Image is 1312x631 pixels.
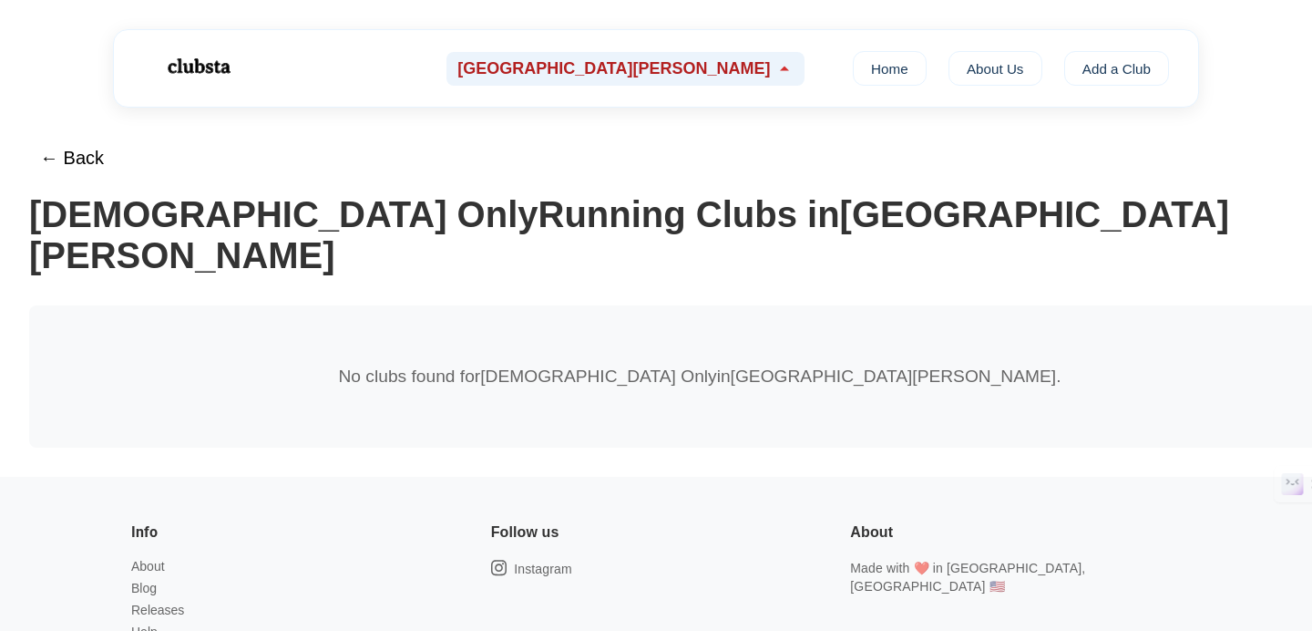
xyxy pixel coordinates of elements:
a: About Us [948,51,1042,86]
p: Made with ❤️ in [GEOGRAPHIC_DATA], [GEOGRAPHIC_DATA] 🇺🇸 [850,559,1181,595]
img: Logo [143,44,252,89]
h6: Info [131,521,158,544]
a: Releases [131,603,184,617]
button: ← Back [29,137,115,180]
a: Blog [131,581,157,595]
p: Instagram [514,560,572,578]
h6: Follow us [491,521,559,544]
a: Home [853,51,927,86]
span: [GEOGRAPHIC_DATA][PERSON_NAME] [457,59,770,78]
a: Instagram [491,559,572,578]
h6: About [850,521,893,544]
a: Add a Club [1064,51,1170,86]
a: About [131,559,165,574]
h1: [DEMOGRAPHIC_DATA] Only Running Clubs in [GEOGRAPHIC_DATA][PERSON_NAME] [29,194,1283,276]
